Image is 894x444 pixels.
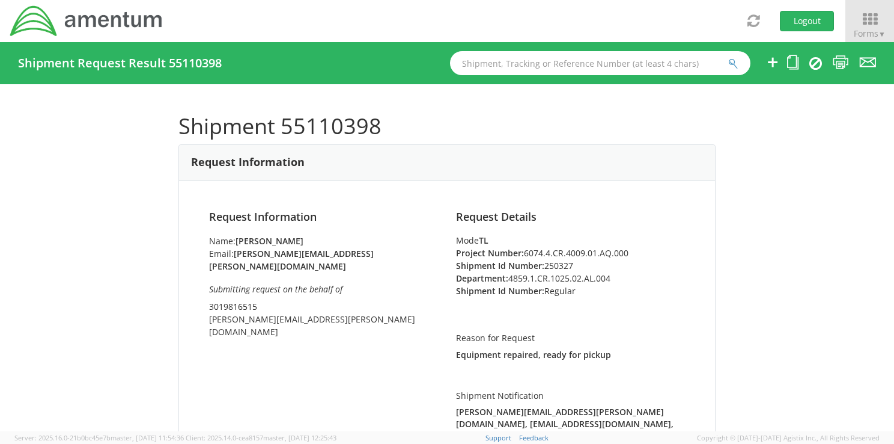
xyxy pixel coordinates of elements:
[479,235,488,246] strong: TL
[263,433,336,442] span: master, [DATE] 12:25:43
[456,260,544,271] strong: Shipment Id Number:
[191,156,305,168] h3: Request Information
[456,247,685,259] li: 6074.4.CR.4009.01.AQ.000
[485,433,511,442] a: Support
[519,433,549,442] a: Feedback
[456,211,685,223] h4: Request Details
[450,51,750,75] input: Shipment, Tracking or Reference Number (at least 4 chars)
[186,433,336,442] span: Client: 2025.14.0-cea8157
[14,433,184,442] span: Server: 2025.16.0-21b0bc45e7b
[456,259,685,272] li: 250327
[236,235,303,247] strong: [PERSON_NAME]
[456,349,611,360] strong: Equipment repaired, ready for pickup
[9,4,164,38] img: dyn-intl-logo-049831509241104b2a82.png
[456,333,685,342] h5: Reason for Request
[209,235,438,247] li: Name:
[209,285,438,294] h6: Submitting request on the behalf of
[111,433,184,442] span: master, [DATE] 11:54:36
[456,247,524,259] strong: Project Number:
[209,211,438,223] h4: Request Information
[456,391,685,400] h5: Shipment Notification
[456,272,685,285] li: 4859.1.CR.1025.02.AL.004
[456,285,544,297] strong: Shipment Id Number:
[18,57,222,70] h4: Shipment Request Result 55110398
[780,11,834,31] button: Logout
[456,235,685,247] div: Mode
[854,28,886,39] span: Forms
[878,29,886,39] span: ▼
[209,248,374,272] strong: [PERSON_NAME][EMAIL_ADDRESS][PERSON_NAME][DOMAIN_NAME]
[209,247,438,273] li: Email:
[456,406,674,442] strong: [PERSON_NAME][EMAIL_ADDRESS][PERSON_NAME][DOMAIN_NAME], [EMAIL_ADDRESS][DOMAIN_NAME], [EMAIL_ADDR...
[456,285,685,297] li: Regular
[178,114,716,138] h1: Shipment 55110398
[697,433,880,443] span: Copyright © [DATE]-[DATE] Agistix Inc., All Rights Reserved
[209,313,438,338] li: [PERSON_NAME][EMAIL_ADDRESS][PERSON_NAME][DOMAIN_NAME]
[209,300,438,313] li: 3019816515
[456,273,508,284] strong: Department:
